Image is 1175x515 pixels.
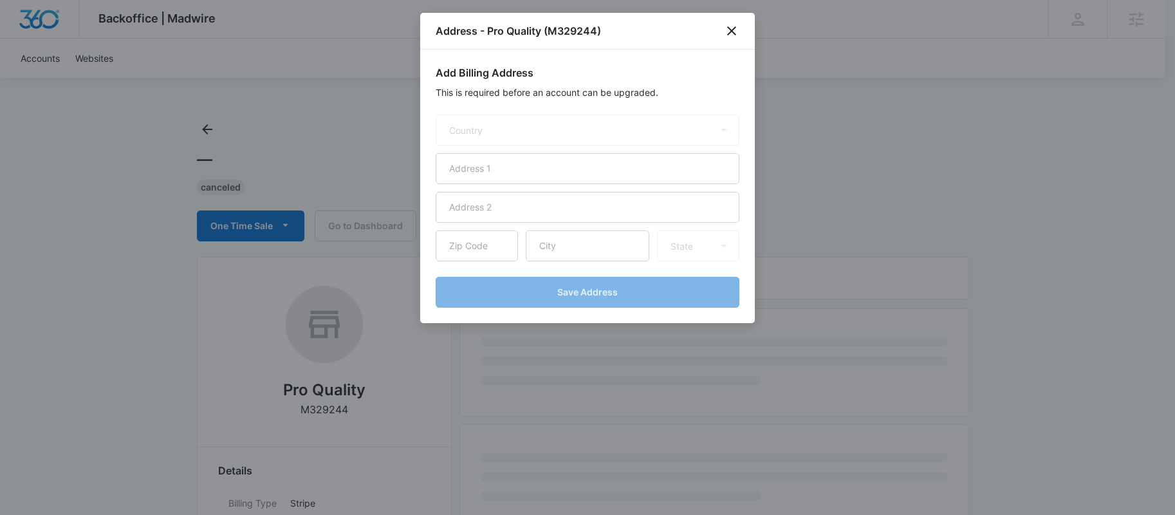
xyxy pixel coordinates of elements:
[436,230,518,261] input: Zip Code
[526,230,649,261] input: City
[436,23,601,39] h1: Address - Pro Quality (M329244)
[724,23,739,39] button: close
[436,86,739,99] p: This is required before an account can be upgraded.
[436,65,739,80] h2: Add Billing Address
[436,153,739,184] input: Address 1
[436,192,739,223] input: Address 2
